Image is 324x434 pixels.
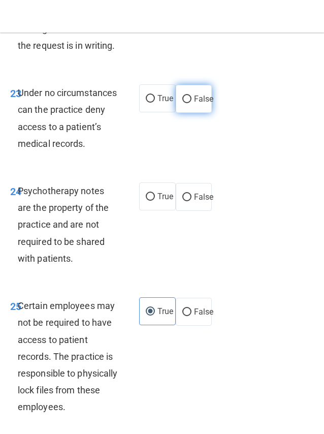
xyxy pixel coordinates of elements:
[194,192,214,202] span: False
[157,192,173,201] span: True
[194,307,214,317] span: False
[10,185,21,198] span: 24
[157,94,173,103] span: True
[146,193,155,201] input: True
[146,95,155,103] input: True
[194,94,214,104] span: False
[18,87,117,149] span: Under no circumstances can the practice deny access to a patient’s medical records.
[18,300,118,412] span: Certain employees may not be required to have access to patient records. The practice is responsi...
[182,96,191,103] input: False
[10,87,21,100] span: 23
[182,308,191,316] input: False
[146,308,155,316] input: True
[18,185,109,264] span: Psychotherapy notes are the property of the practice and are not required to be shared with patie...
[10,300,21,313] span: 25
[157,306,173,316] span: True
[182,194,191,201] input: False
